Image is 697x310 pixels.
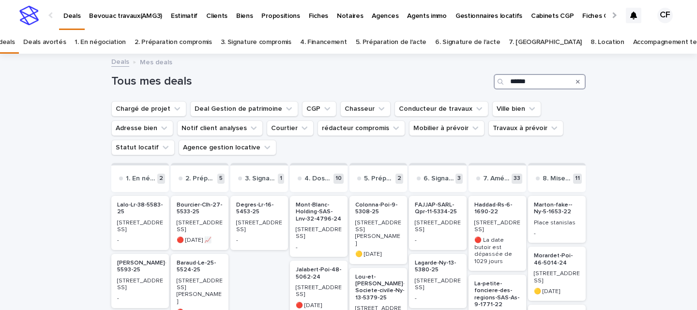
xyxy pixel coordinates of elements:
[278,174,284,184] p: 1
[415,278,461,292] p: [STREET_ADDRESS]
[111,196,169,250] a: Lalo-Lr-38-5583-25[STREET_ADDRESS]-
[177,220,223,234] p: [STREET_ADDRESS]
[409,196,467,250] a: FAJJAP-SARL-Qpr-11-5334-25[STREET_ADDRESS]-
[534,288,580,295] p: 🟡 [DATE]
[111,74,490,89] h1: Tous mes deals
[190,101,298,117] button: Deal Gestion de patrimoine
[543,175,571,183] p: 8. Mise en loc et gestion
[296,244,342,251] p: -
[494,74,586,89] input: Search
[111,120,173,136] button: Adresse bien
[296,302,342,309] p: 🔴 [DATE]
[474,237,520,265] p: 🔴 La date butoir est dépassée de 1029 jours
[356,31,427,54] a: 5. Préparation de l'acte
[534,270,580,284] p: [STREET_ADDRESS]
[318,120,405,136] button: rédacteur compromis
[409,120,485,136] button: Mobilier à prévoir
[236,237,282,244] p: -
[177,278,223,306] p: [STREET_ADDRESS][PERSON_NAME]
[333,174,344,184] p: 10
[302,101,336,117] button: CGP
[349,196,407,264] a: Colonna-Poi-9-5308-25[STREET_ADDRESS][PERSON_NAME]🟡 [DATE]
[230,196,288,250] a: Degres-Lr-16-5453-25[STREET_ADDRESS]-
[591,31,624,54] a: 8. Location
[340,101,391,117] button: Chasseur
[117,237,163,244] p: -
[117,295,163,302] p: -
[415,202,461,216] p: FAJJAP-SARL-Qpr-11-5334-25
[296,202,342,222] p: Mont-Blanc-Holding-SAS-Lnv-32-4796-24
[534,220,580,226] p: Place stanislas
[355,220,401,248] p: [STREET_ADDRESS][PERSON_NAME]
[304,175,332,183] p: 4. Dossier de financement
[300,31,347,54] a: 4. Financement
[355,251,401,258] p: 🟡 [DATE]
[19,6,39,25] img: stacker-logo-s-only.png
[117,220,163,234] p: [STREET_ADDRESS]
[296,284,342,298] p: [STREET_ADDRESS]
[483,175,510,183] p: 7. Aménagements et travaux
[117,260,176,274] p: [PERSON_NAME]-39-5593-25
[512,174,522,184] p: 33
[394,101,488,117] button: Conducteur de travaux
[177,120,263,136] button: Notif client analyses
[415,220,461,234] p: [STREET_ADDRESS]
[409,254,467,308] a: Lagarde-Ny-13-5380-25[STREET_ADDRESS]-
[111,101,186,117] button: Chargé de projet
[474,202,520,216] p: Haddad-Rs-6-1690-22
[296,266,342,280] p: Jalabert-Poi-48-5062-24
[474,280,520,309] p: La-petite-fonciere-des-regions-SAS-As-9-1771-22
[534,252,580,266] p: Morardet-Poi-46-5014-24
[126,175,155,183] p: 1. En négociation
[177,260,223,274] p: Baraud-Le-25-5524-25
[236,220,282,234] p: [STREET_ADDRESS]
[415,260,461,274] p: Lagarde-Ny-13-5380-25
[135,31,212,54] a: 2. Préparation compromis
[111,140,175,155] button: Statut locatif
[395,174,403,184] p: 2
[111,254,169,308] a: [PERSON_NAME]-39-5593-25[STREET_ADDRESS]-
[290,196,348,257] a: Mont-Blanc-Holding-SAS-Lnv-32-4796-24[STREET_ADDRESS]-
[573,174,582,184] p: 11
[221,31,291,54] a: 3. Signature compromis
[117,202,163,216] p: Lalo-Lr-38-5583-25
[534,230,580,237] p: -
[492,101,541,117] button: Ville bien
[415,295,461,302] p: -
[185,175,215,183] p: 2. Préparation compromis
[435,31,500,54] a: 6. Signature de l'acte
[267,120,314,136] button: Courtier
[236,202,282,216] p: Degres-Lr-16-5453-25
[179,140,276,155] button: Agence gestion locative
[488,120,563,136] button: Travaux à prévoir
[296,226,342,240] p: [STREET_ADDRESS]
[474,220,520,234] p: [STREET_ADDRESS]
[355,274,405,302] p: Lou-et-[PERSON_NAME]-Societe-civile-Ny-13-5379-25
[171,196,228,250] a: Bourcier-Clh-27-5533-25[STREET_ADDRESS]🔴 [DATE] 📈
[177,202,223,216] p: Bourcier-Clh-27-5533-25
[469,196,526,271] a: Haddad-Rs-6-1690-22[STREET_ADDRESS]🔴 La date butoir est dépassée de 1029 jours
[117,278,163,292] p: [STREET_ADDRESS]
[424,175,454,183] p: 6. Signature de l'acte notarié
[23,31,66,54] a: Deals avortés
[157,174,165,184] p: 2
[364,175,394,183] p: 5. Préparation de l'acte notarié
[355,202,401,216] p: Colonna-Poi-9-5308-25
[509,31,582,54] a: 7. [GEOGRAPHIC_DATA]
[75,31,126,54] a: 1. En négociation
[455,174,463,184] p: 3
[528,196,586,243] a: Marton-fake--Ny-5-1653-22Place stanislas-
[217,174,225,184] p: 5
[140,56,172,67] p: Mes deals
[528,247,586,301] a: Morardet-Poi-46-5014-24[STREET_ADDRESS]🟡 [DATE]
[415,237,461,244] p: -
[657,8,673,23] div: CF
[534,202,580,216] p: Marton-fake--Ny-5-1653-22
[177,237,223,244] p: 🔴 [DATE] 📈
[111,56,129,67] a: Deals
[245,175,276,183] p: 3. Signature compromis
